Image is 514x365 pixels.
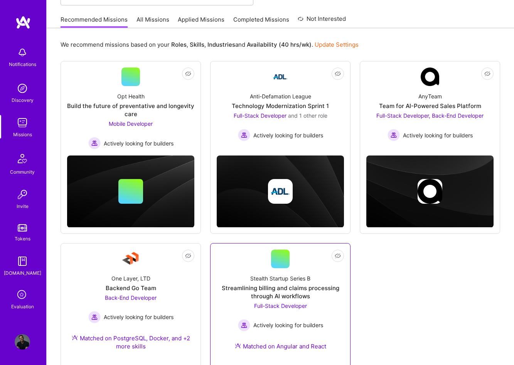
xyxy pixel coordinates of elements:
[217,155,344,228] img: cover
[105,294,157,301] span: Back-End Developer
[233,15,289,28] a: Completed Missions
[217,68,344,144] a: Company LogoAnti-Defamation LeagueTechnology Modernization Sprint 1Full-Stack Developer and 1 oth...
[484,71,490,77] i: icon EyeClosed
[247,41,312,48] b: Availability (40 hrs/wk)
[366,68,494,144] a: Company LogoAnyTeamTeam for AI-Powered Sales PlatformFull-Stack Developer, Back-End Developer Act...
[190,41,204,48] b: Skills
[17,202,29,210] div: Invite
[15,115,30,130] img: teamwork
[185,253,191,259] i: icon EyeClosed
[12,96,34,104] div: Discovery
[421,68,439,86] img: Company Logo
[235,343,241,349] img: Ateam Purple Icon
[109,120,153,127] span: Mobile Developer
[121,250,140,268] img: Company Logo
[15,334,30,350] img: User Avatar
[67,155,194,228] img: cover
[271,68,290,86] img: Company Logo
[10,168,35,176] div: Community
[288,112,327,119] span: and 1 other role
[376,112,484,119] span: Full-Stack Developer, Back-End Developer
[104,139,174,147] span: Actively looking for builders
[250,274,310,282] div: Stealth Startup Series B
[238,319,250,331] img: Actively looking for builders
[15,187,30,202] img: Invite
[298,14,346,28] a: Not Interested
[61,41,359,49] p: We recommend missions based on your , , and .
[185,71,191,77] i: icon EyeClosed
[253,321,323,329] span: Actively looking for builders
[403,131,473,139] span: Actively looking for builders
[268,179,293,204] img: Company logo
[67,334,194,350] div: Matched on PostgreSQL, Docker, and +2 more skills
[67,68,194,149] a: Opt HealthBuild the future of preventative and longevity careMobile Developer Actively looking fo...
[15,45,30,60] img: bell
[178,15,224,28] a: Applied Missions
[254,302,307,309] span: Full-Stack Developer
[418,179,442,204] img: Company logo
[366,155,494,228] img: cover
[217,284,344,300] div: Streamlining billing and claims processing through AI workflows
[15,235,30,243] div: Tokens
[13,130,32,139] div: Missions
[4,269,41,277] div: [DOMAIN_NAME]
[379,102,481,110] div: Team for AI-Powered Sales Platform
[335,253,341,259] i: icon EyeClosed
[15,15,31,29] img: logo
[67,250,194,360] a: Company LogoOne Layer, LTDBackend Go TeamBack-End Developer Actively looking for buildersActively...
[137,15,169,28] a: All Missions
[250,92,311,100] div: Anti-Defamation League
[217,250,344,360] a: Stealth Startup Series BStreamlining billing and claims processing through AI workflowsFull-Stack...
[335,71,341,77] i: icon EyeClosed
[106,284,156,292] div: Backend Go Team
[235,342,326,350] div: Matched on Angular and React
[9,60,36,68] div: Notifications
[88,311,101,323] img: Actively looking for builders
[15,253,30,269] img: guide book
[11,302,34,311] div: Evaluation
[111,274,150,282] div: One Layer, LTD
[238,129,250,141] img: Actively looking for builders
[67,102,194,118] div: Build the future of preventative and longevity care
[61,15,128,28] a: Recommended Missions
[207,41,235,48] b: Industries
[72,335,78,341] img: Ateam Purple Icon
[88,137,101,149] img: Actively looking for builders
[15,288,30,302] i: icon SelectionTeam
[18,224,27,232] img: tokens
[104,313,174,321] span: Actively looking for builders
[171,41,187,48] b: Roles
[232,102,329,110] div: Technology Modernization Sprint 1
[117,92,145,100] div: Opt Health
[13,334,32,350] a: User Avatar
[13,149,32,168] img: Community
[418,92,442,100] div: AnyTeam
[15,81,30,96] img: discovery
[388,129,400,141] img: Actively looking for builders
[315,41,359,48] a: Update Settings
[234,112,286,119] span: Full-Stack Developer
[253,131,323,139] span: Actively looking for builders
